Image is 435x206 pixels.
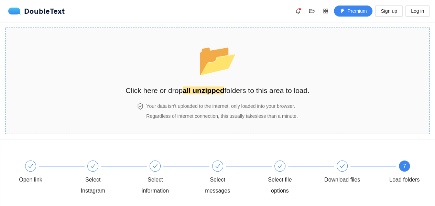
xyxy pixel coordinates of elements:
img: logo [8,8,24,14]
span: Log in [411,7,424,15]
h4: Your data isn't uploaded to the internet, only loaded into your browser. [146,102,297,110]
div: Download files [324,174,360,185]
div: Select information [135,174,175,196]
button: Sign up [375,6,402,17]
span: bell [293,8,303,14]
div: Select file options [260,174,300,196]
div: Select information [135,161,197,196]
span: check [90,163,96,169]
span: Sign up [381,7,397,15]
div: Select Instagram [73,161,135,196]
div: 7Load folders [384,161,424,185]
div: DoubleText [8,8,65,14]
span: folder [198,42,237,77]
span: check [277,163,283,169]
div: Open link [19,174,42,185]
h2: Click here or drop folders to this area to load. [126,85,309,96]
div: Select messages [198,161,260,196]
span: check [152,163,158,169]
div: Select messages [198,174,238,196]
span: Regardless of internet connection, this usually takes less than a minute . [146,113,297,119]
button: thunderboltPremium [334,6,372,17]
span: appstore [320,8,331,14]
div: Load folders [389,174,420,185]
button: Log in [405,6,429,17]
div: Download files [322,161,384,185]
span: folder-open [307,8,317,14]
span: Premium [347,7,367,15]
div: Open link [11,161,73,185]
button: bell [293,6,304,17]
button: appstore [320,6,331,17]
a: logoDoubleText [8,8,65,14]
span: safety-certificate [137,103,143,110]
span: check [339,163,345,169]
span: 7 [403,163,406,169]
button: folder-open [306,6,317,17]
span: check [215,163,220,169]
div: Select Instagram [73,174,113,196]
strong: all unzipped [183,86,224,94]
div: Select file options [260,161,322,196]
span: thunderbolt [340,9,345,14]
span: check [28,163,33,169]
